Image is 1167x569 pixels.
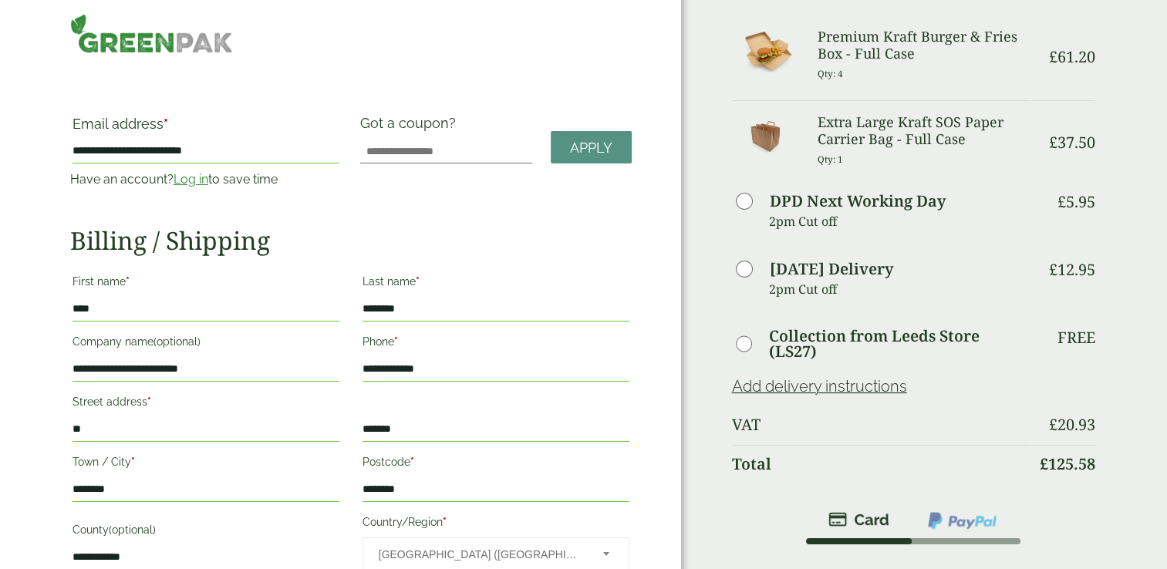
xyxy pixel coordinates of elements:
span: £ [1057,191,1066,212]
label: Street address [73,391,339,417]
p: Have an account? to save time [70,170,342,189]
abbr: required [443,516,447,528]
bdi: 5.95 [1057,191,1095,212]
a: Apply [551,131,632,164]
a: Log in [174,172,208,187]
abbr: required [410,456,414,468]
h3: Extra Large Kraft SOS Paper Carrier Bag - Full Case [818,114,1029,147]
abbr: required [394,335,398,348]
label: County [73,519,339,545]
span: (optional) [109,524,156,536]
th: Total [732,445,1030,483]
span: £ [1040,453,1048,474]
abbr: required [147,396,151,408]
label: Country/Region [363,511,629,537]
img: ppcp-gateway.png [926,510,998,530]
label: Got a coupon? [360,115,462,139]
abbr: required [164,116,168,132]
img: GreenPak Supplies [70,14,233,53]
label: Last name [363,271,629,297]
small: Qty: 1 [818,153,843,165]
span: (optional) [153,335,201,348]
bdi: 125.58 [1040,453,1095,474]
th: VAT [732,406,1030,443]
span: £ [1049,259,1057,280]
label: Town / City [73,451,339,477]
label: Collection from Leeds Store (LS27) [769,328,1029,359]
label: Phone [363,331,629,357]
h2: Billing / Shipping [70,226,632,255]
p: Free [1057,328,1095,347]
abbr: required [416,275,420,288]
p: 2pm Cut off [769,278,1030,301]
span: £ [1049,132,1057,153]
label: First name [73,271,339,297]
span: Apply [570,140,612,157]
bdi: 37.50 [1049,132,1095,153]
bdi: 61.20 [1049,46,1095,67]
bdi: 12.95 [1049,259,1095,280]
h3: Premium Kraft Burger & Fries Box - Full Case [818,29,1029,62]
span: £ [1049,414,1057,435]
img: stripe.png [828,510,889,529]
abbr: required [126,275,130,288]
bdi: 20.93 [1049,414,1095,435]
a: Add delivery instructions [732,377,907,396]
abbr: required [131,456,135,468]
p: 2pm Cut off [769,210,1030,233]
label: Email address [73,117,339,139]
label: [DATE] Delivery [770,261,893,277]
label: Postcode [363,451,629,477]
label: DPD Next Working Day [770,194,946,209]
span: £ [1049,46,1057,67]
label: Company name [73,331,339,357]
small: Qty: 4 [818,68,843,79]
